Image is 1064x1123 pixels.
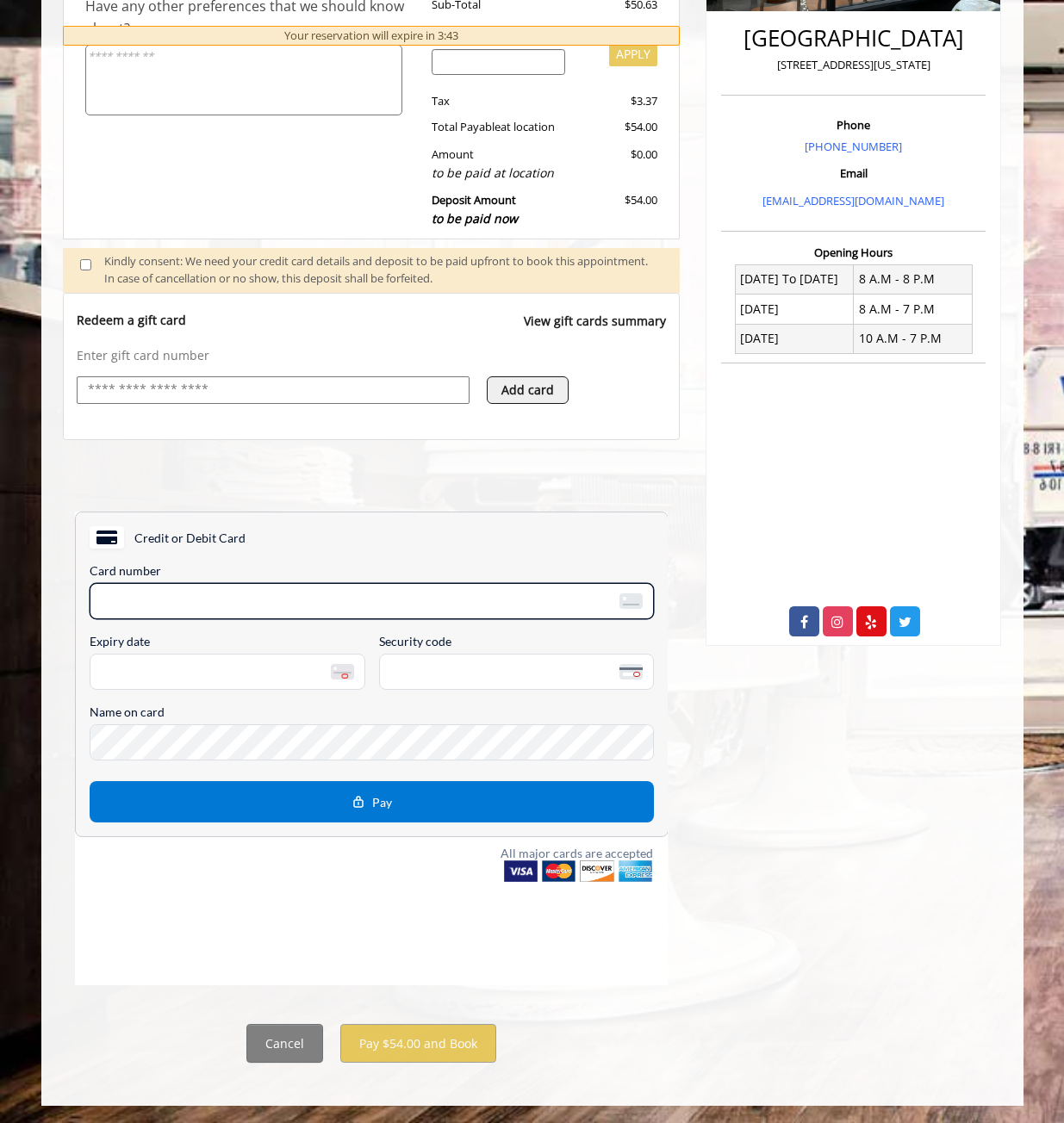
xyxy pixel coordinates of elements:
span: at location [501,119,555,134]
td: [DATE] [735,324,854,353]
a: [EMAIL_ADDRESS][DOMAIN_NAME] [762,193,944,208]
span: Expiry date [15,121,290,139]
div: Code [419,22,657,40]
div: Total Payable [419,118,578,136]
h3: Email [725,167,981,179]
div: Your reservation will expire in 3:43 [63,26,681,46]
img: Expiry date [256,152,279,168]
label: All major cards are accepted [426,334,578,349]
iframe: Iframe for expiry date [26,143,289,177]
button: Pay [15,270,579,311]
p: Redeem a gift card [77,312,186,329]
div: Kindly consent: We need your credit card details and deposit to be paid upfront to book this appo... [104,252,663,289]
div: to be paid at location [432,164,565,183]
div: $3.37 [578,92,657,110]
img: Mastercard [466,349,501,370]
div: Amount [419,146,578,183]
td: 8 A.M - 7 P.M [854,295,973,324]
p: Enter gift card number [77,347,667,364]
span: to be paid now [432,210,518,226]
iframe: Iframe for card number [26,72,544,107]
img: card [544,82,568,97]
iframe: paymentScreen [75,512,669,985]
iframe: Iframe for security code [315,143,579,177]
img: Discover [504,349,539,370]
h3: Phone [725,119,981,131]
td: [DATE] To [DATE] [735,264,854,294]
button: Pay $54.00 and Book [340,1024,496,1063]
img: American Express [543,349,578,370]
p: [STREET_ADDRESS][US_STATE] [725,56,981,74]
div: $54.00 [578,191,657,228]
td: 8 A.M - 8 P.M [854,264,973,294]
a: View gift cards summary [524,312,666,347]
b: Deposit Amount [432,192,518,226]
button: Cancel [246,1024,323,1063]
a: [PHONE_NUMBER] [805,139,902,154]
span: Security code [304,121,580,139]
div: $0.00 [578,146,657,183]
h3: Opening Hours [721,246,986,258]
td: 10 A.M - 7 P.M [854,324,973,353]
div: $54.00 [578,118,657,136]
h2: [GEOGRAPHIC_DATA] [725,26,981,51]
span: Pay [297,283,317,298]
button: Add card [487,376,569,404]
div: Tax [419,92,578,110]
button: APPLY [609,42,657,66]
td: [DATE] [735,295,854,324]
img: Visa [428,349,464,370]
span: Name on card [15,192,579,209]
